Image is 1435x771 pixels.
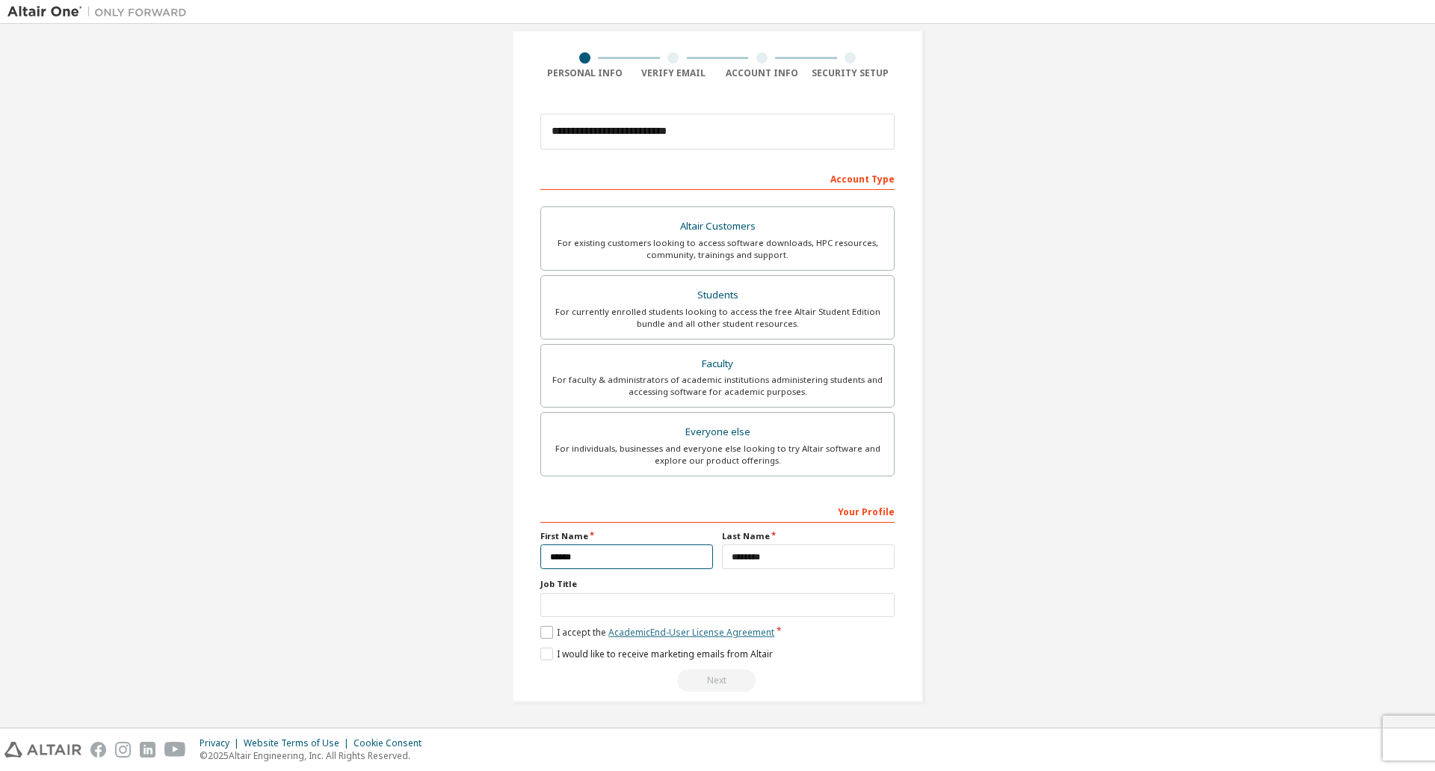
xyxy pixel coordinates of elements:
div: Cookie Consent [354,737,430,749]
label: I would like to receive marketing emails from Altair [540,648,773,660]
div: Security Setup [806,67,895,79]
div: Students [550,285,885,306]
div: Everyone else [550,422,885,443]
div: Altair Customers [550,216,885,237]
label: I accept the [540,626,774,639]
img: Altair One [7,4,194,19]
label: First Name [540,530,713,542]
div: Account Type [540,166,895,190]
div: For faculty & administrators of academic institutions administering students and accessing softwa... [550,374,885,398]
div: For individuals, businesses and everyone else looking to try Altair software and explore our prod... [550,443,885,467]
img: youtube.svg [164,742,186,758]
div: Your Profile [540,499,895,523]
label: Job Title [540,578,895,590]
div: Privacy [200,737,244,749]
label: Last Name [722,530,895,542]
div: Faculty [550,354,885,375]
div: Personal Info [540,67,629,79]
div: Read and acccept EULA to continue [540,669,895,692]
div: Website Terms of Use [244,737,354,749]
a: Academic End-User License Agreement [608,626,774,639]
div: Verify Email [629,67,718,79]
div: For currently enrolled students looking to access the free Altair Student Edition bundle and all ... [550,306,885,330]
img: facebook.svg [90,742,106,758]
img: instagram.svg [115,742,131,758]
img: linkedin.svg [140,742,155,758]
div: For existing customers looking to access software downloads, HPC resources, community, trainings ... [550,237,885,261]
p: © 2025 Altair Engineering, Inc. All Rights Reserved. [200,749,430,762]
div: Account Info [717,67,806,79]
img: altair_logo.svg [4,742,81,758]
